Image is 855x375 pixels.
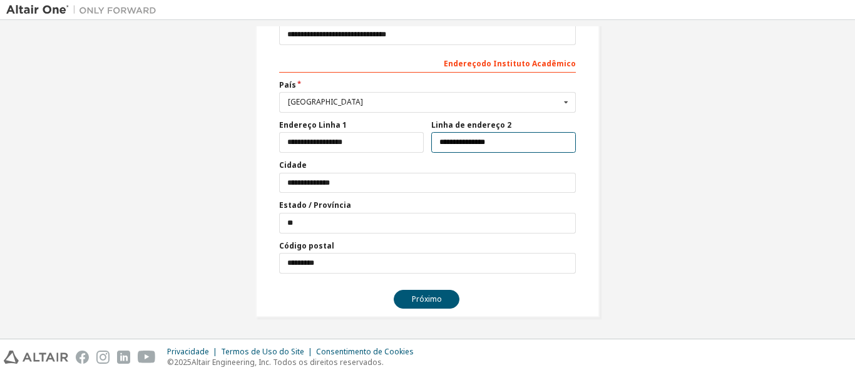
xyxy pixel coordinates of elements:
[221,346,304,357] font: Termos de Uso do Site
[174,357,192,367] font: 2025
[279,120,347,130] font: Endereço Linha 1
[279,200,351,210] font: Estado / Província
[481,58,576,69] font: do Instituto Acadêmico
[316,346,414,357] font: Consentimento de Cookies
[167,346,209,357] font: Privacidade
[394,290,459,309] button: Próximo
[412,294,442,304] font: Próximo
[279,80,296,90] font: País
[288,96,363,107] font: [GEOGRAPHIC_DATA]
[192,357,384,367] font: Altair Engineering, Inc. Todos os direitos reservados.
[96,351,110,364] img: instagram.svg
[76,351,89,364] img: facebook.svg
[431,120,511,130] font: Linha de endereço 2
[444,58,481,69] font: Endereço
[167,357,174,367] font: ©
[279,160,307,170] font: Cidade
[6,4,163,16] img: Altair Um
[117,351,130,364] img: linkedin.svg
[279,240,334,251] font: Código postal
[138,351,156,364] img: youtube.svg
[4,351,68,364] img: altair_logo.svg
